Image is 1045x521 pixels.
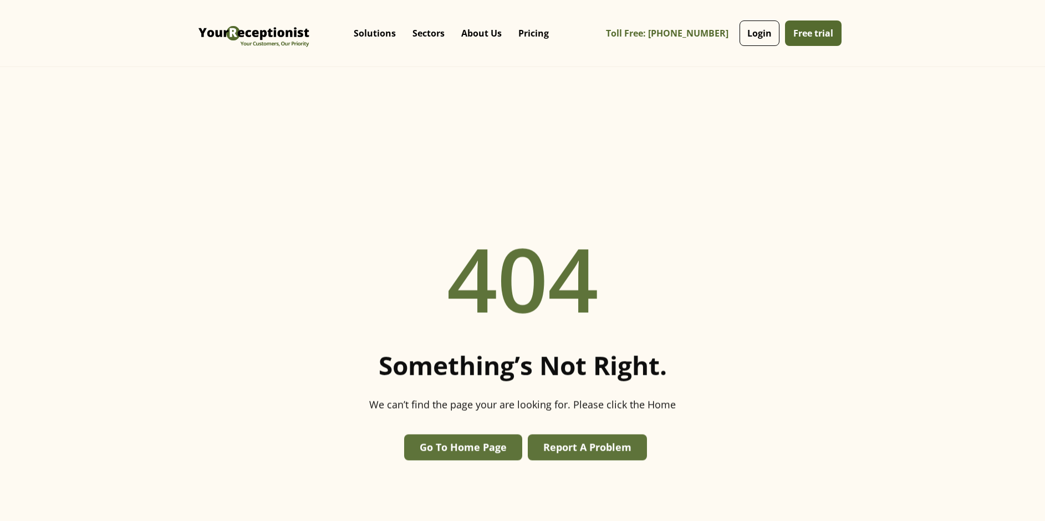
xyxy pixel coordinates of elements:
a: Report A Problem [528,435,647,461]
p: Solutions [354,28,396,39]
h1: 404 [447,212,599,344]
iframe: Chat Widget [990,468,1045,521]
h2: Something’s not right. [379,350,667,380]
a: Free trial [785,20,842,46]
a: Toll Free: [PHONE_NUMBER] [606,21,737,46]
p: We can’t find the page your are looking for. Please click the Home [369,398,676,412]
a: Pricing [510,17,557,50]
a: Login [740,20,779,46]
img: Virtual Receptionist - Answering Service - Call and Live Chat Receptionist - Virtual Receptionist... [196,8,312,58]
p: Sectors [412,28,445,39]
div: Solutions [345,11,404,55]
div: Sectors [404,11,453,55]
p: About Us [461,28,502,39]
a: Go To Home Page [404,435,522,461]
div: About Us [453,11,510,55]
a: home [196,8,312,58]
